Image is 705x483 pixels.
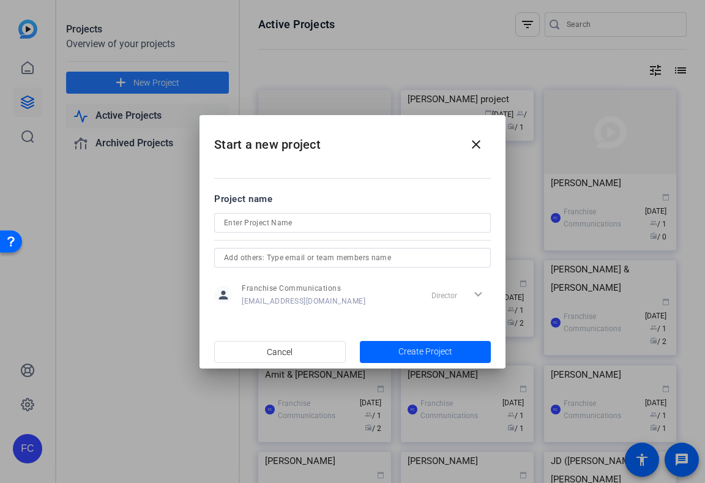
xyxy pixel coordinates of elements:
div: Project name [214,192,491,206]
button: Cancel [214,341,346,363]
button: Create Project [360,341,491,363]
span: [EMAIL_ADDRESS][DOMAIN_NAME] [242,296,365,306]
span: Franchise Communications [242,283,365,293]
input: Enter Project Name [224,215,481,230]
span: Create Project [398,345,452,358]
span: Cancel [267,340,293,364]
h2: Start a new project [200,115,505,165]
mat-icon: person [214,286,233,304]
input: Add others: Type email or team members name [224,250,481,265]
mat-icon: close [469,137,483,152]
